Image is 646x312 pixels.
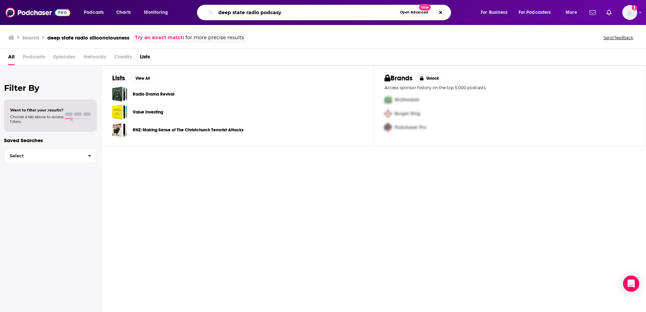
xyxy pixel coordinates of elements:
[400,11,428,14] span: Open Advanced
[5,6,70,19] img: Podchaser - Follow, Share and Rate Podcasts
[397,8,431,17] button: Open AdvancedNew
[384,85,635,90] p: Access sponsor history on the top 5,000 podcasts.
[395,97,419,103] span: McDonalds
[519,8,551,17] span: For Podcasters
[476,7,516,18] button: open menu
[481,8,507,17] span: For Business
[112,74,125,82] h2: Lists
[622,5,637,20] button: Show profile menu
[632,5,637,10] svg: Add a profile image
[622,5,637,20] span: Logged in as WE_Broadcast
[84,8,104,17] span: Podcasts
[415,74,444,82] button: Unlock
[112,86,127,102] a: Radio Drama Revival
[130,74,155,82] button: View All
[185,34,244,42] span: for more precise results
[112,104,127,120] a: Value Investing
[382,107,395,121] img: Second Pro Logo
[140,51,150,65] a: Lists
[514,7,561,18] button: open menu
[395,125,426,130] span: Podchaser Pro
[8,51,15,65] a: All
[384,74,413,82] h2: Brands
[587,7,598,18] a: Show notifications dropdown
[561,7,586,18] button: open menu
[623,276,639,292] div: Open Intercom Messenger
[604,7,614,18] a: Show notifications dropdown
[4,83,97,93] h2: Filter By
[10,114,64,124] span: Choose a tab above to access filters.
[395,111,420,116] span: Burger King
[419,4,431,10] span: New
[622,5,637,20] img: User Profile
[112,7,135,18] a: Charts
[4,148,97,163] button: Select
[22,34,39,41] h3: Search
[112,74,155,82] a: ListsView All
[53,51,75,65] span: Episodes
[79,7,113,18] button: open menu
[23,51,45,65] span: Podcasts
[4,154,82,158] span: Select
[216,7,397,18] input: Search podcasts, credits, & more...
[139,7,177,18] button: open menu
[601,35,635,41] button: Send feedback
[112,122,127,137] a: RNZ: Making Sense of The Christchurch Terrorist Attacks
[135,34,184,42] a: Try an exact match
[116,8,131,17] span: Charts
[83,51,106,65] span: Networks
[10,108,64,112] span: Want to filter your results?
[133,108,163,116] a: Value Investing
[566,8,577,17] span: More
[4,137,97,144] p: Saved Searches
[144,8,168,17] span: Monitoring
[133,90,174,98] a: Radio Drama Revival
[382,93,395,107] img: First Pro Logo
[47,34,129,41] h3: deep state radio siliconciousness
[133,126,244,134] a: RNZ: Making Sense of The Christchurch Terrorist Attacks
[382,121,395,134] img: Third Pro Logo
[114,51,132,65] span: Credits
[203,5,457,20] div: Search podcasts, credits, & more...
